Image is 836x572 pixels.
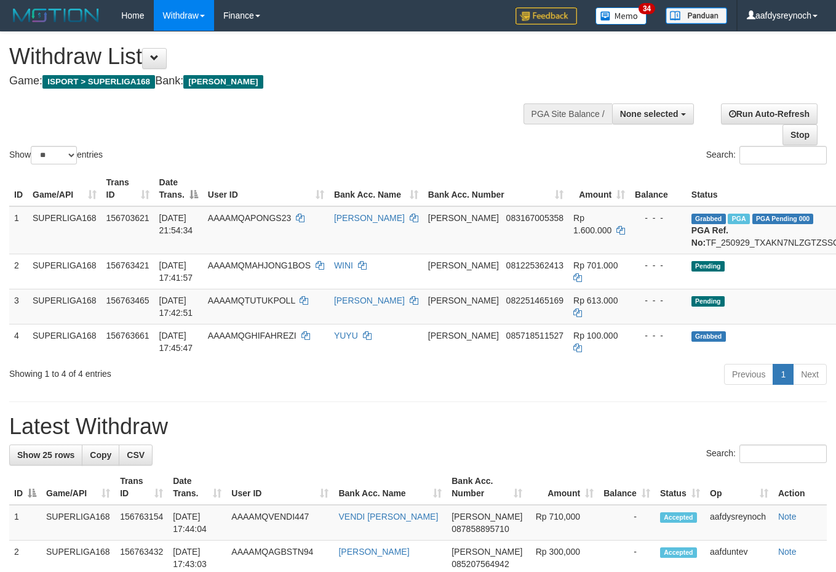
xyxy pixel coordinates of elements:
[635,259,682,272] div: - - -
[28,324,102,359] td: SUPERLIGA168
[573,260,618,270] span: Rp 701.000
[208,260,311,270] span: AAAAMQMAHJONG1BOS
[106,296,149,305] span: 156763465
[752,214,814,224] span: PGA Pending
[705,505,773,541] td: aafdysreynoch
[106,260,149,270] span: 156763421
[115,505,168,541] td: 156763154
[333,470,447,505] th: Bank Acc. Name: activate to sort column ascending
[9,44,545,69] h1: Withdraw List
[168,470,226,505] th: Date Trans.: activate to sort column ascending
[203,171,329,206] th: User ID: activate to sort column ascending
[666,7,727,24] img: panduan.png
[595,7,647,25] img: Button%20Memo.svg
[721,103,818,124] a: Run Auto-Refresh
[506,213,563,223] span: Copy 083167005358 to clipboard
[573,213,611,235] span: Rp 1.600.000
[9,505,41,541] td: 1
[428,331,499,340] span: [PERSON_NAME]
[447,470,527,505] th: Bank Acc. Number: activate to sort column ascending
[90,450,111,460] span: Copy
[338,512,438,522] a: VENDI [PERSON_NAME]
[691,225,728,248] b: PGA Ref. No:
[9,470,41,505] th: ID: activate to sort column descending
[28,171,102,206] th: Game/API: activate to sort column ascending
[102,171,154,206] th: Trans ID: activate to sort column ascending
[599,505,655,541] td: -
[159,260,193,283] span: [DATE] 17:41:57
[691,331,726,342] span: Grabbed
[9,146,103,164] label: Show entries
[691,214,726,224] span: Grabbed
[506,331,563,340] span: Copy 085718511527 to clipboard
[9,6,103,25] img: MOTION_logo.png
[739,146,827,164] input: Search:
[226,505,333,541] td: AAAAMQVENDI447
[42,75,155,89] span: ISPORT > SUPERLIGA168
[17,450,74,460] span: Show 25 rows
[41,470,115,505] th: Game/API: activate to sort column ascending
[660,547,697,558] span: Accepted
[106,331,149,340] span: 156763661
[28,289,102,324] td: SUPERLIGA168
[9,324,28,359] td: 4
[706,445,827,463] label: Search:
[516,7,577,25] img: Feedback.jpg
[635,212,682,224] div: - - -
[635,294,682,307] div: - - -
[106,213,149,223] span: 156703621
[334,296,405,305] a: [PERSON_NAME]
[527,505,599,541] td: Rp 710,000
[728,214,749,224] span: Marked by aafchhiseyha
[599,470,655,505] th: Balance: activate to sort column ascending
[428,296,499,305] span: [PERSON_NAME]
[655,470,705,505] th: Status: activate to sort column ascending
[630,171,687,206] th: Balance
[334,331,358,340] a: YUYU
[523,103,612,124] div: PGA Site Balance /
[773,470,827,505] th: Action
[778,512,797,522] a: Note
[639,3,655,14] span: 34
[452,559,509,569] span: Copy 085207564942 to clipboard
[9,254,28,289] td: 2
[705,470,773,505] th: Op: activate to sort column ascending
[9,171,28,206] th: ID
[9,289,28,324] td: 3
[660,512,697,523] span: Accepted
[127,450,145,460] span: CSV
[706,146,827,164] label: Search:
[154,171,203,206] th: Date Trans.: activate to sort column descending
[691,261,725,272] span: Pending
[527,470,599,505] th: Amount: activate to sort column ascending
[226,470,333,505] th: User ID: activate to sort column ascending
[428,260,499,270] span: [PERSON_NAME]
[452,524,509,534] span: Copy 087858895710 to clipboard
[452,512,522,522] span: [PERSON_NAME]
[208,331,297,340] span: AAAAMQGHIFAHREZI
[115,470,168,505] th: Trans ID: activate to sort column ascending
[506,296,563,305] span: Copy 082251465169 to clipboard
[793,364,827,385] a: Next
[428,213,499,223] span: [PERSON_NAME]
[28,206,102,254] td: SUPERLIGA168
[119,445,153,465] a: CSV
[9,75,545,87] h4: Game: Bank:
[329,171,423,206] th: Bank Acc. Name: activate to sort column ascending
[9,363,339,380] div: Showing 1 to 4 of 4 entries
[573,331,618,340] span: Rp 100.000
[41,505,115,541] td: SUPERLIGA168
[452,547,522,557] span: [PERSON_NAME]
[423,171,568,206] th: Bank Acc. Number: activate to sort column ascending
[338,547,409,557] a: [PERSON_NAME]
[724,364,773,385] a: Previous
[739,445,827,463] input: Search:
[506,260,563,270] span: Copy 081225362413 to clipboard
[9,445,82,465] a: Show 25 rows
[208,213,291,223] span: AAAAMQAPONGS23
[778,547,797,557] a: Note
[334,260,353,270] a: WINI
[620,109,679,119] span: None selected
[28,254,102,289] td: SUPERLIGA168
[773,364,794,385] a: 1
